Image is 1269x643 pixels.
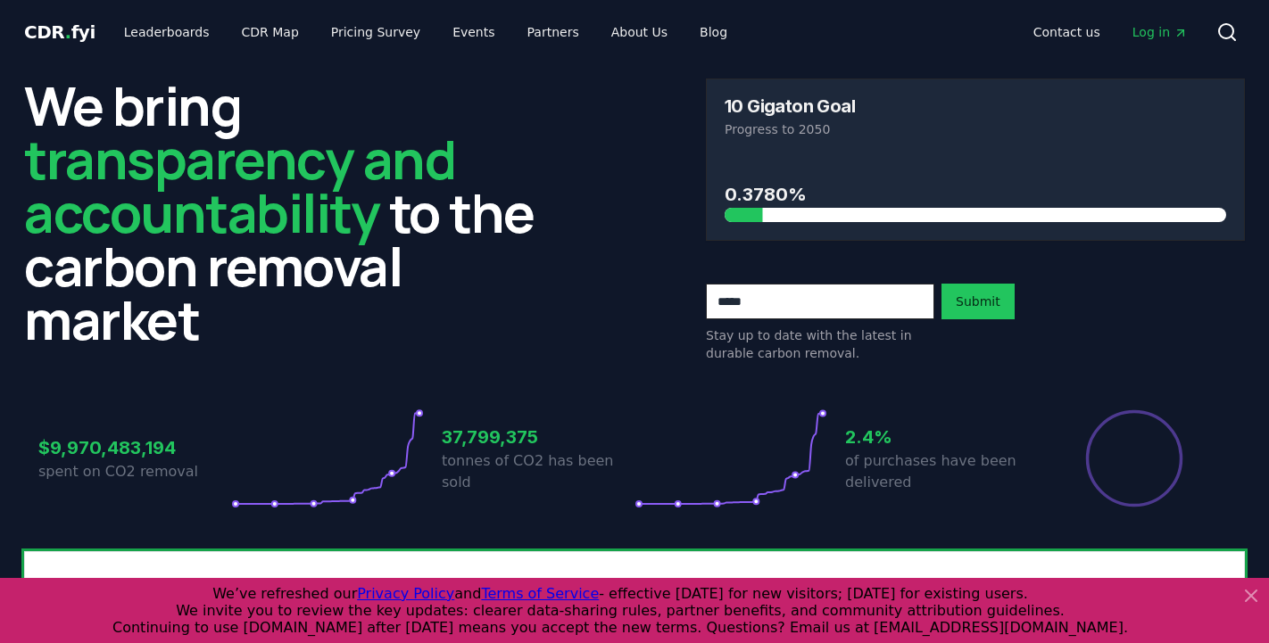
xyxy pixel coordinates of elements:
[65,21,71,43] span: .
[1019,16,1202,48] nav: Main
[845,450,1038,493] p: of purchases have been delivered
[941,284,1015,319] button: Submit
[228,16,313,48] a: CDR Map
[110,16,224,48] a: Leaderboards
[685,16,742,48] a: Blog
[725,181,1226,208] h3: 0.3780%
[442,450,634,493] p: tonnes of CO2 has been sold
[38,434,231,461] h3: $9,970,483,194
[1019,16,1115,48] a: Contact us
[46,573,824,600] h3: Unlock full market insights with our Partner Portal
[110,16,742,48] nav: Main
[1132,23,1188,41] span: Log in
[317,16,435,48] a: Pricing Survey
[24,78,563,346] h2: We bring to the carbon removal market
[442,424,634,450] h3: 37,799,375
[24,20,95,45] a: CDR.fyi
[725,97,855,115] h3: 10 Gigaton Goal
[845,424,1038,450] h3: 2.4%
[24,21,95,43] span: CDR fyi
[597,16,682,48] a: About Us
[24,122,455,249] span: transparency and accountability
[1118,16,1202,48] a: Log in
[706,326,934,362] p: Stay up to date with the latest in durable carbon removal.
[38,461,231,482] p: spent on CO2 removal
[438,16,509,48] a: Events
[513,16,593,48] a: Partners
[1084,408,1184,508] div: Percentage of sales delivered
[725,120,1226,138] p: Progress to 2050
